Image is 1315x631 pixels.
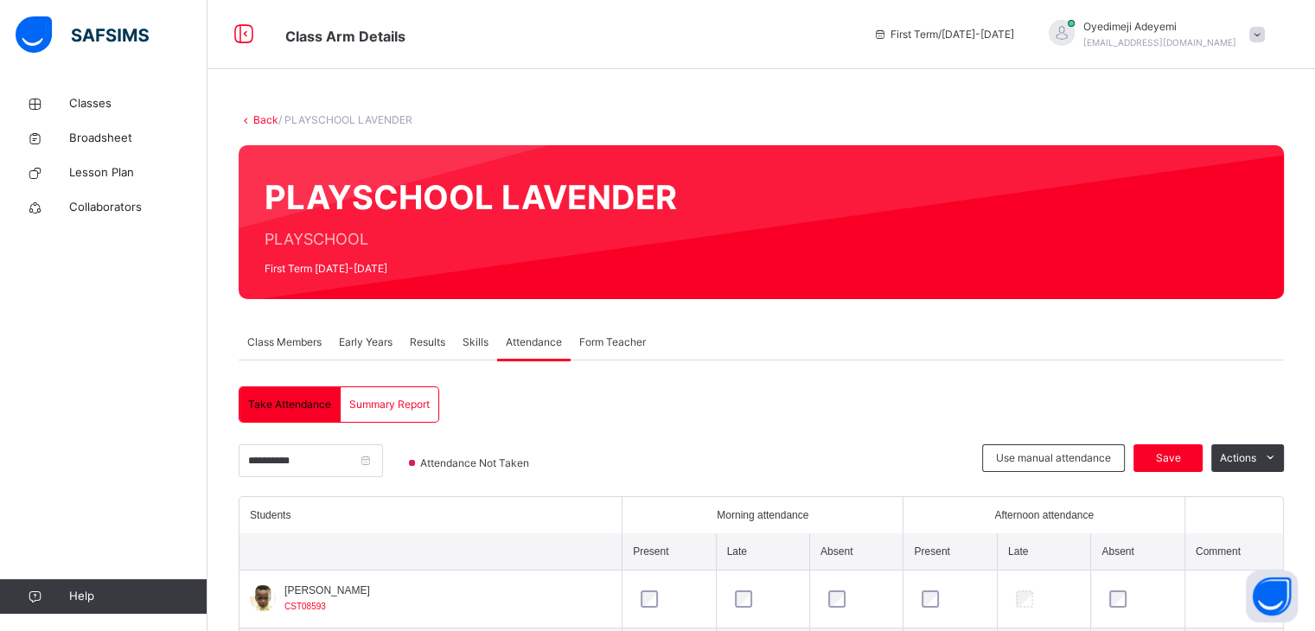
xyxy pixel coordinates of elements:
[69,199,207,216] span: Collaborators
[1083,37,1236,48] span: [EMAIL_ADDRESS][DOMAIN_NAME]
[278,113,412,126] span: / PLAYSCHOOL LAVENDER
[285,28,405,45] span: Class Arm Details
[903,533,997,570] th: Present
[284,602,326,611] span: CST08593
[463,335,488,350] span: Skills
[253,113,278,126] a: Back
[69,588,207,605] span: Help
[994,507,1094,523] span: Afternoon attendance
[248,397,331,412] span: Take Attendance
[247,335,322,350] span: Class Members
[579,335,646,350] span: Form Teacher
[622,533,716,570] th: Present
[1091,533,1184,570] th: Absent
[716,533,809,570] th: Late
[1184,533,1283,570] th: Comment
[506,335,562,350] span: Attendance
[809,533,903,570] th: Absent
[410,335,445,350] span: Results
[69,95,207,112] span: Classes
[239,497,622,533] th: Students
[873,27,1014,42] span: session/term information
[997,533,1090,570] th: Late
[1031,19,1274,50] div: OyedimejiAdeyemi
[1083,19,1236,35] span: Oyedimeji Adeyemi
[1146,450,1190,466] span: Save
[284,583,370,598] span: [PERSON_NAME]
[16,16,149,53] img: safsims
[1246,570,1298,622] button: Open asap
[418,456,534,471] span: Attendance Not Taken
[1220,450,1256,466] span: Actions
[339,335,393,350] span: Early Years
[717,507,808,523] span: Morning attendance
[996,450,1111,466] span: Use manual attendance
[69,130,207,147] span: Broadsheet
[69,164,207,182] span: Lesson Plan
[349,397,430,412] span: Summary Report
